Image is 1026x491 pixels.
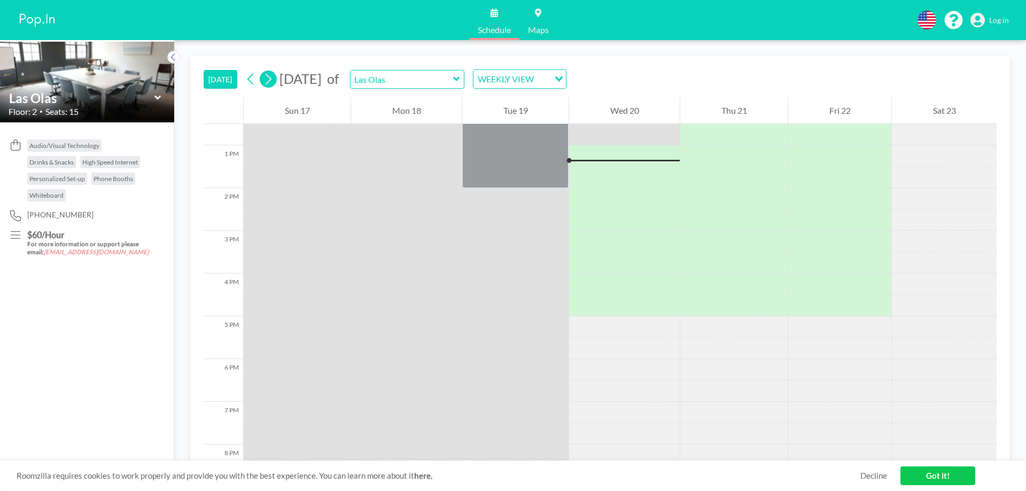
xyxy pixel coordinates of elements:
span: Audio/Visual Technology [29,142,99,150]
a: Log in [970,13,1009,28]
div: Wed 20 [569,97,680,124]
div: 5 PM [204,316,243,359]
div: Mon 18 [351,97,462,124]
span: Floor: 2 [9,106,37,117]
h3: $60/Hour [27,230,153,240]
span: Drinks & Snacks [29,158,74,166]
span: Maps [528,26,549,34]
img: organization-logo [17,10,58,31]
div: 6 PM [204,359,243,402]
div: 12 PM [204,103,243,145]
span: Personalized Set-up [29,175,85,183]
span: [PHONE_NUMBER] [27,210,94,220]
a: Decline [860,471,887,481]
button: [DATE] [204,70,237,89]
span: Seats: 15 [45,106,79,117]
div: 8 PM [204,445,243,487]
span: • [40,108,43,115]
span: of [327,71,339,87]
span: Roomzilla requires cookies to work properly and provide you with the best experience. You can lea... [17,471,860,481]
input: Las Olas [351,71,453,88]
div: 7 PM [204,402,243,445]
input: Search for option [537,72,548,86]
span: Schedule [478,26,511,34]
a: here. [414,471,432,480]
em: [EMAIL_ADDRESS][DOMAIN_NAME] [44,248,149,255]
div: Search for option [473,70,566,88]
div: Sun 17 [244,97,351,124]
input: Las Olas [9,90,154,106]
div: 2 PM [204,188,243,231]
span: High Speed Internet [82,158,138,166]
span: Log in [989,15,1009,25]
div: 3 PM [204,231,243,274]
span: [DATE] [279,71,322,87]
span: Phone Booths [94,175,133,183]
div: Fri 22 [788,97,891,124]
span: Whiteboard [29,191,64,199]
span: WEEKLY VIEW [476,72,536,86]
div: Tue 19 [462,97,569,124]
div: Thu 21 [680,97,788,124]
div: 4 PM [204,274,243,316]
div: 1 PM [204,145,243,188]
a: Got it! [900,466,975,485]
div: Sat 23 [892,97,997,124]
h5: For more information or support please email: [27,240,153,256]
